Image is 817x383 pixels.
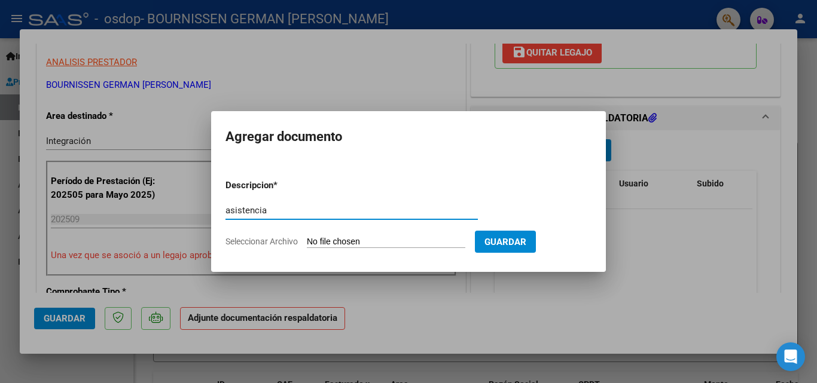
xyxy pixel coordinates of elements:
[475,231,536,253] button: Guardar
[484,237,526,247] span: Guardar
[225,237,298,246] span: Seleccionar Archivo
[225,179,336,192] p: Descripcion
[225,125,592,148] h2: Agregar documento
[776,342,805,371] div: Open Intercom Messenger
